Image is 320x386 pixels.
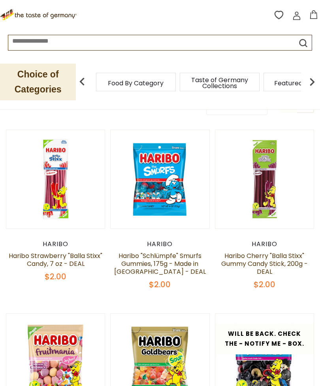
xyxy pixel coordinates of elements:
h1: Haribo [6,100,37,111]
span: $2.00 [149,279,171,290]
a: Taste of Germany Collections [188,77,251,89]
img: Haribo Balla Stixx Strawberry [6,130,105,228]
span: $2.00 [45,271,66,282]
a: Haribo Strawberry "Balla Stixx" Candy, 7 oz - DEAL [9,251,102,268]
span: $2.00 [254,279,275,290]
div: Haribo [6,240,105,248]
img: next arrow [304,74,320,90]
div: Haribo [215,240,314,248]
div: Haribo [110,240,209,248]
a: Food By Category [108,80,164,86]
a: Haribo "Schlümpfe" Smurfs Gummies, 175g - Made in [GEOGRAPHIC_DATA] - DEAL [114,251,206,276]
img: previous arrow [74,74,90,90]
img: Haribo Balla Stixx Cherry [215,130,314,228]
a: Haribo Cherry "Balla Stixx" Gummy Candy Stick, 200g - DEAL [221,251,308,276]
img: Haribo The Smurfs Gummies [111,130,209,228]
